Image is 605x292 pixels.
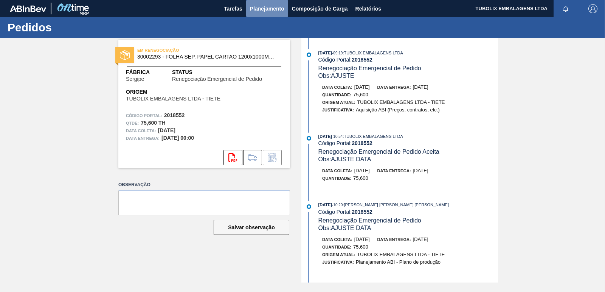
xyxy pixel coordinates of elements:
span: Renegociação Emergencial de Pedido [318,217,421,224]
img: atual [307,53,311,57]
div: Ir para Composição de Carga [243,150,262,165]
label: Observação [118,179,290,190]
span: - 09:19 [332,51,343,55]
div: Informar alteração no pedido [263,150,282,165]
span: Data coleta: [322,85,352,90]
span: [DATE] [354,84,370,90]
span: TUBOLIX EMBALAGENS LTDA - TIETE [357,252,445,257]
strong: [DATE] [158,127,175,133]
span: [DATE] [354,168,370,173]
span: Justificativa: [322,260,354,264]
strong: 2018552 [352,140,372,146]
span: Quantidade : [322,245,351,249]
span: Sergipe [126,76,144,82]
span: 75,600 [353,92,368,97]
strong: 75,600 TH [141,120,165,126]
span: Quantidade : [322,93,351,97]
span: Qtde : [126,119,139,127]
span: TUBOLIX EMBALAGENS LTDA - TIETE [126,96,220,102]
span: Tarefas [224,4,242,13]
span: Justificativa: [322,108,354,112]
img: atual [307,204,311,209]
span: 30002293 - FOLHA SEP. PAPEL CARTAO 1200x1000M 350g [137,54,275,60]
img: Logout [588,4,597,13]
div: Código Portal: [318,57,498,63]
span: Data entrega: [126,134,160,142]
span: TUBOLIX EMBALAGENS LTDA - TIETE [357,99,445,105]
span: [DATE] [318,51,332,55]
span: - 10:54 [332,134,343,139]
span: 75,600 [353,175,368,181]
strong: 2018552 [164,112,185,118]
span: Data entrega: [377,168,411,173]
span: : [PERSON_NAME] [PERSON_NAME] [PERSON_NAME] [343,202,449,207]
span: Relatórios [355,4,381,13]
span: Obs: AJUSTE DATA [318,156,371,162]
span: Renegociação Emergencial de Pedido Aceita [318,148,439,155]
img: TNhmsLtSVTkK8tSr43FrP2fwEKptu5GPRR3wAAAABJRU5ErkJggg== [10,5,46,12]
button: Notificações [554,3,578,14]
span: Quantidade : [322,176,351,181]
span: Renegociação Emergencial de Pedido [318,65,421,71]
span: Origem Atual: [322,252,355,257]
span: Status [172,68,282,76]
span: [DATE] [318,202,332,207]
strong: [DATE] 00:00 [161,135,194,141]
div: Código Portal: [318,209,498,215]
span: : TUBOLIX EMBALAGENS LTDA [343,51,403,55]
span: Data coleta: [322,168,352,173]
span: Origem Atual: [322,100,355,105]
span: Data entrega: [377,85,411,90]
span: Data entrega: [377,237,411,242]
h1: Pedidos [8,23,142,32]
span: Aquisição ABI (Preços, contratos, etc.) [356,107,440,113]
span: Renegociação Emergencial de Pedido [172,76,262,82]
span: [DATE] [413,84,428,90]
span: Fábrica [126,68,168,76]
span: Obs: AJUSTE DATA [318,225,371,231]
span: Planejamento ABI - Plano de produção [356,259,441,265]
span: Obs: AJUSTE [318,73,354,79]
span: Composição de Carga [292,4,348,13]
span: [DATE] [354,236,370,242]
strong: 2018552 [352,57,372,63]
span: 75,600 [353,244,368,250]
span: Código Portal: [126,112,162,119]
span: [DATE] [413,168,428,173]
img: atual [307,136,311,141]
span: : TUBOLIX EMBALAGENS LTDA [343,134,403,139]
span: Data coleta: [322,237,352,242]
span: Data coleta: [126,127,156,134]
span: Origem [126,88,242,96]
span: Planejamento [250,4,284,13]
div: Abrir arquivo PDF [223,150,242,165]
div: Código Portal: [318,140,498,146]
img: status [120,50,130,60]
span: [DATE] [413,236,428,242]
span: EM RENEGOCIAÇÃO [137,46,243,54]
strong: 2018552 [352,209,372,215]
span: [DATE] [318,134,332,139]
button: Salvar observação [214,220,289,235]
span: - 10:20 [332,203,343,207]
